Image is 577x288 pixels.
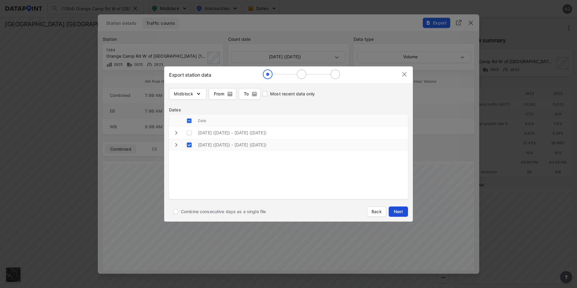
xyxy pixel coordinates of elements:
span: Next [392,209,404,215]
img: llR8THcIqJKT4tzxLABS9+Wy7j53VXW9jma2eUxb+zwI0ndL13UtNYW78bbi+NGFHop6vbg9+JxKXfH9kZPvL8syoHAAAAAEl... [263,69,340,79]
span: Combine consecutive days as a single file [181,209,266,215]
button: expand row [172,141,180,149]
img: IvGo9hDFjq0U70AQfCTEoVEAFwAAAAASUVORK5CYII= [401,71,408,78]
img: png;base64,iVBORw0KGgoAAAANSUhEUgAAABQAAAAUCAYAAACNiR0NAAAACXBIWXMAAAsTAAALEwEAmpwYAAAAAXNSR0IArs... [251,91,257,97]
img: 5YPKRKmlfpI5mqlR8AD95paCi+0kK1fRFDJSaMmawlwaeJcJwk9O2fotCW5ve9gAAAAASUVORK5CYII= [196,91,202,97]
img: png;base64,iVBORw0KGgoAAAANSUhEUgAAABQAAAAUCAYAAACNiR0NAAAACXBIWXMAAAsTAAALEwEAmpwYAAAAAXNSR0IArs... [227,91,233,97]
button: expand row [172,129,180,137]
div: Dates [169,107,408,113]
div: [DATE] ([DATE]) - [DATE] ([DATE]) [198,127,408,139]
table: customized table [169,115,408,202]
span: Back [371,209,382,215]
span: Most recent data only [270,91,315,97]
div: Export station data [169,71,211,78]
span: Midblock [174,91,202,97]
div: [DATE] ([DATE]) - [DATE] ([DATE]) [198,139,408,151]
div: Date [198,115,408,127]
